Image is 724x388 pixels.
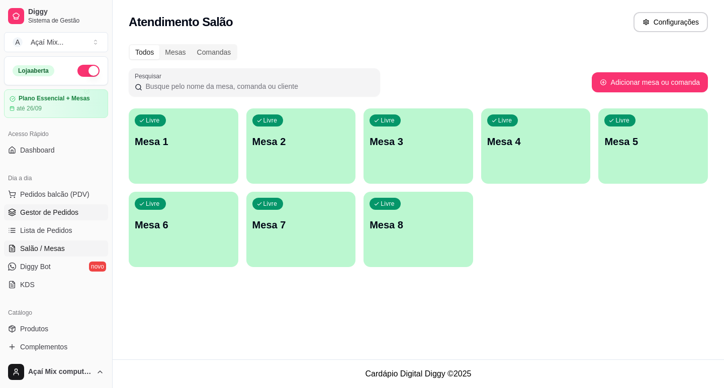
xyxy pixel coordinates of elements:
button: LivreMesa 4 [481,108,591,184]
p: Mesa 7 [252,218,350,232]
span: Complementos [20,342,67,352]
label: Pesquisar [135,72,165,80]
span: Produtos [20,324,48,334]
p: Mesa 8 [370,218,467,232]
div: Loja aberta [13,65,54,76]
button: Configurações [633,12,708,32]
button: LivreMesa 1 [129,108,238,184]
div: Comandas [192,45,237,59]
p: Livre [263,200,278,208]
div: Mesas [159,45,191,59]
a: Gestor de Pedidos [4,204,108,220]
button: LivreMesa 6 [129,192,238,267]
p: Livre [498,116,512,124]
a: Plano Essencial + Mesasaté 26/09 [4,89,108,118]
button: LivreMesa 2 [246,108,356,184]
button: Adicionar mesa ou comanda [592,72,708,92]
a: Lista de Pedidos [4,222,108,238]
div: Dia a dia [4,170,108,186]
p: Mesa 1 [135,135,232,149]
p: Mesa 2 [252,135,350,149]
span: Lista de Pedidos [20,225,72,235]
span: Salão / Mesas [20,243,65,253]
p: Livre [381,116,395,124]
a: DiggySistema de Gestão [4,4,108,28]
button: Select a team [4,32,108,52]
input: Pesquisar [142,81,374,91]
a: KDS [4,277,108,293]
button: Alterar Status [77,65,100,77]
h2: Atendimento Salão [129,14,233,30]
div: Todos [130,45,159,59]
p: Livre [381,200,395,208]
p: Mesa 3 [370,135,467,149]
article: até 26/09 [17,104,42,112]
p: Livre [263,116,278,124]
button: LivreMesa 7 [246,192,356,267]
p: Mesa 4 [487,135,585,149]
span: Diggy [28,8,104,17]
p: Livre [146,200,160,208]
span: A [13,37,23,47]
a: Diggy Botnovo [4,258,108,275]
span: Pedidos balcão (PDV) [20,189,89,199]
p: Livre [615,116,629,124]
span: KDS [20,280,35,290]
div: Açaí Mix ... [31,37,63,47]
button: LivreMesa 8 [364,192,473,267]
span: Sistema de Gestão [28,17,104,25]
div: Acesso Rápido [4,126,108,142]
p: Mesa 6 [135,218,232,232]
button: Açaí Mix computador [4,360,108,384]
span: Dashboard [20,145,55,155]
span: Açaí Mix computador [28,367,92,376]
a: Salão / Mesas [4,240,108,256]
button: LivreMesa 5 [598,108,708,184]
footer: Cardápio Digital Diggy © 2025 [113,359,724,388]
a: Complementos [4,339,108,355]
a: Dashboard [4,142,108,158]
p: Mesa 5 [604,135,702,149]
p: Livre [146,116,160,124]
div: Catálogo [4,305,108,321]
button: Pedidos balcão (PDV) [4,186,108,202]
button: LivreMesa 3 [364,108,473,184]
span: Gestor de Pedidos [20,207,78,217]
article: Plano Essencial + Mesas [19,95,90,102]
span: Diggy Bot [20,262,51,272]
a: Produtos [4,321,108,337]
